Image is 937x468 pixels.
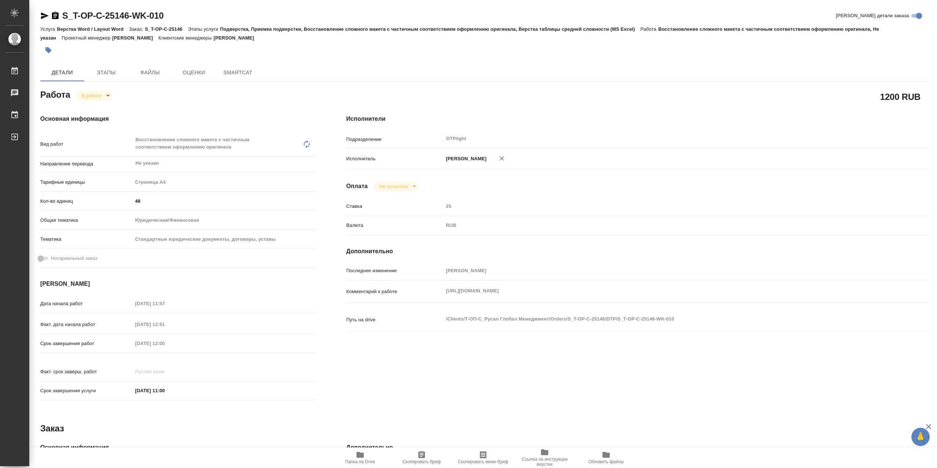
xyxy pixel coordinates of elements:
input: Пустое поле [132,298,197,309]
input: Пустое поле [132,338,197,349]
h2: 1200 RUB [880,90,921,103]
span: 🙏 [914,429,927,445]
p: Срок завершения услуги [40,387,132,394]
button: Скопировать мини-бриф [452,448,514,468]
h4: Дополнительно [346,443,929,452]
button: 🙏 [911,428,930,446]
button: Папка на Drive [329,448,391,468]
span: Скопировать бриф [402,459,441,464]
h2: Работа [40,87,70,101]
button: Обновить файлы [575,448,637,468]
p: Проектный менеджер [61,35,112,41]
button: Скопировать ссылку [51,11,60,20]
p: Тарифные единицы [40,179,132,186]
p: Факт. дата начала работ [40,321,132,328]
button: Не оплачена [377,183,410,190]
h4: [PERSON_NAME] [40,280,317,288]
div: Юридическая/Финансовая [132,214,317,226]
span: Файлы [132,68,168,77]
button: Добавить тэг [40,42,56,58]
button: Удалить исполнителя [494,150,510,166]
div: RUB [443,219,880,232]
h4: Оплата [346,182,368,191]
h4: Дополнительно [346,247,929,256]
h2: Заказ [40,423,64,434]
p: Заказ: [129,26,145,32]
p: Вид работ [40,141,132,148]
button: В работе [79,93,104,99]
p: Факт. срок заверш. работ [40,368,132,375]
p: Комментарий к работе [346,288,443,295]
button: Скопировать бриф [391,448,452,468]
input: Пустое поле [132,366,197,377]
a: S_T-OP-C-25146-WK-010 [62,11,164,20]
p: Верстка Word / Layout Word [57,26,129,32]
p: [PERSON_NAME] [443,155,486,162]
p: Общая тематика [40,217,132,224]
p: Ставка [346,203,443,210]
span: SmartCat [220,68,255,77]
div: Страница А4 [132,176,317,188]
input: Пустое поле [443,265,880,276]
p: Направление перевода [40,160,132,168]
input: Пустое поле [132,319,197,330]
span: Ссылка на инструкции верстки [518,457,571,467]
p: [PERSON_NAME] [213,35,260,41]
span: Оценки [176,68,212,77]
div: В работе [374,181,419,191]
span: Обновить файлы [589,459,624,464]
span: Нотариальный заказ [51,255,97,262]
input: Пустое поле [443,201,880,211]
input: ✎ Введи что-нибудь [132,196,317,206]
h4: Основная информация [40,443,317,452]
textarea: /Clients/Т-ОП-С_Русал Глобал Менеджмент/Orders/S_T-OP-C-25146/DTP/S_T-OP-C-25146-WK-010 [443,313,880,325]
input: ✎ Введи что-нибудь [132,385,197,396]
textarea: [URL][DOMAIN_NAME] [443,285,880,297]
p: [PERSON_NAME] [112,35,158,41]
p: Клиентские менеджеры [158,35,214,41]
p: Этапы услуги [188,26,220,32]
span: Этапы [89,68,124,77]
h4: Исполнители [346,115,929,123]
p: S_T-OP-C-25146 [145,26,188,32]
p: Исполнитель [346,155,443,162]
span: Скопировать мини-бриф [458,459,508,464]
p: Подверстка, Приемка подверстки, Восстановление сложного макета с частичным соответствием оформлен... [220,26,641,32]
p: Дата начала работ [40,300,132,307]
button: Скопировать ссылку для ЯМессенджера [40,11,49,20]
p: Услуга [40,26,57,32]
p: Срок завершения работ [40,340,132,347]
div: В работе [76,91,112,101]
p: Тематика [40,236,132,243]
h4: Основная информация [40,115,317,123]
p: Путь на drive [346,316,443,323]
div: Стандартные юридические документы, договоры, уставы [132,233,317,246]
p: Работа [641,26,658,32]
p: Валюта [346,222,443,229]
button: Ссылка на инструкции верстки [514,448,575,468]
p: Подразделение [346,136,443,143]
span: [PERSON_NAME] детали заказа [836,12,909,19]
span: Папка на Drive [345,459,375,464]
p: Последнее изменение [346,267,443,274]
p: Кол-во единиц [40,198,132,205]
span: Детали [45,68,80,77]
